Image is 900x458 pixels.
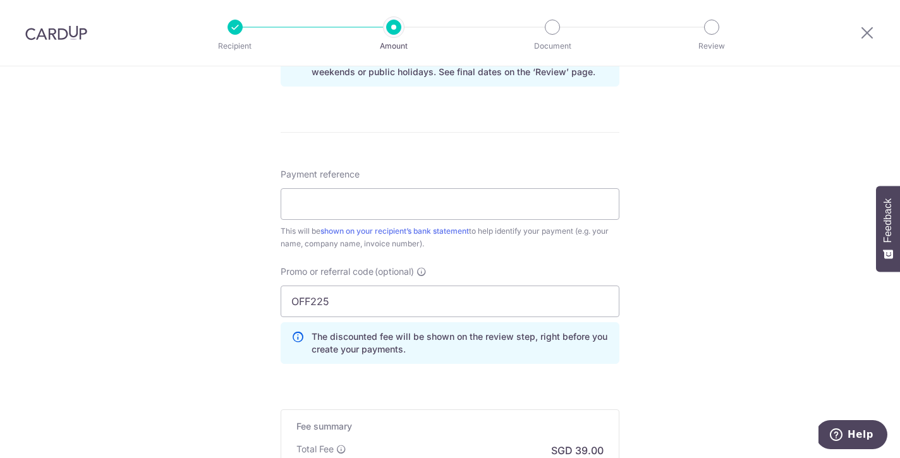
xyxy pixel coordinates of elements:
[665,40,758,52] p: Review
[882,198,894,243] span: Feedback
[551,443,604,458] p: SGD 39.00
[281,265,374,278] span: Promo or referral code
[320,226,469,236] a: shown on your recipient’s bank statement
[188,40,282,52] p: Recipient
[506,40,599,52] p: Document
[876,186,900,272] button: Feedback - Show survey
[818,420,887,452] iframe: Opens a widget where you can find more information
[347,40,441,52] p: Amount
[25,25,87,40] img: CardUp
[281,168,360,181] span: Payment reference
[281,225,619,250] div: This will be to help identify your payment (e.g. your name, company name, invoice number).
[312,330,609,356] p: The discounted fee will be shown on the review step, right before you create your payments.
[296,443,334,455] p: Total Fee
[375,265,414,278] span: (optional)
[296,420,604,433] h5: Fee summary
